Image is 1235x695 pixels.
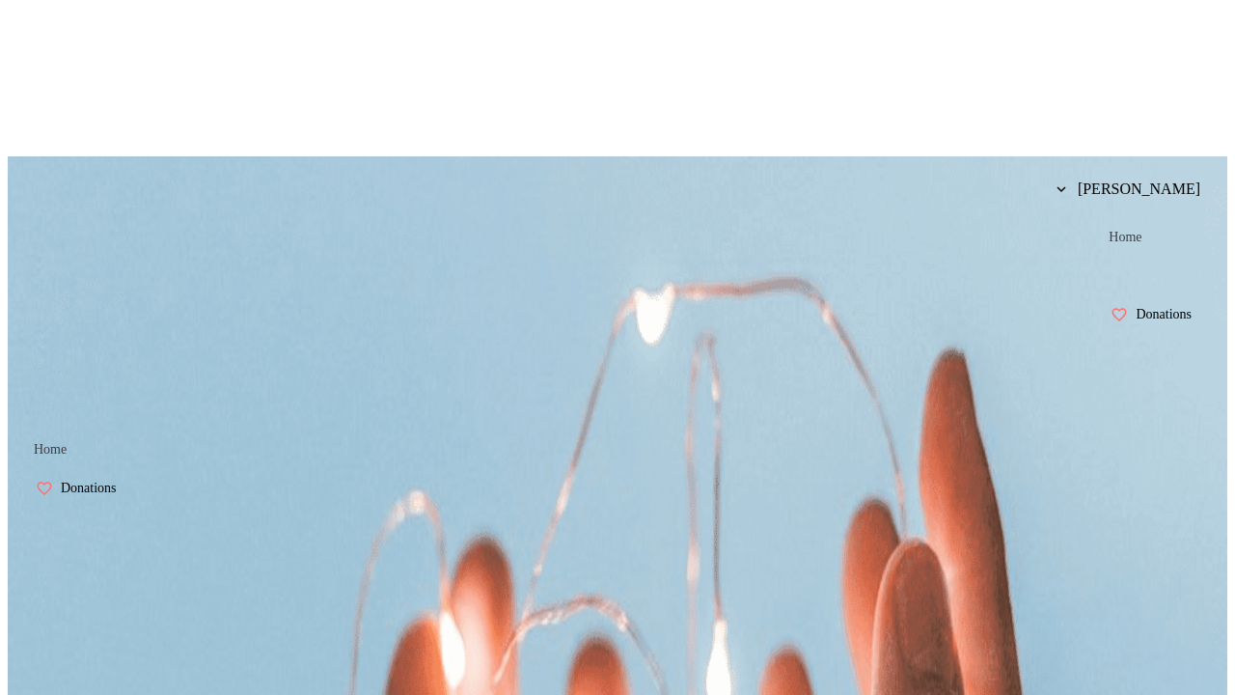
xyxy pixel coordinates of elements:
[1078,181,1200,198] span: [PERSON_NAME]
[61,481,117,496] span: Donations
[34,442,67,458] span: Home
[19,469,141,508] a: Donations
[1136,307,1192,322] span: Donations
[1094,218,1156,257] a: Home
[1041,170,1216,208] button: [PERSON_NAME]
[1094,295,1216,334] a: Donations
[19,431,81,469] a: Home
[1109,230,1141,245] span: Home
